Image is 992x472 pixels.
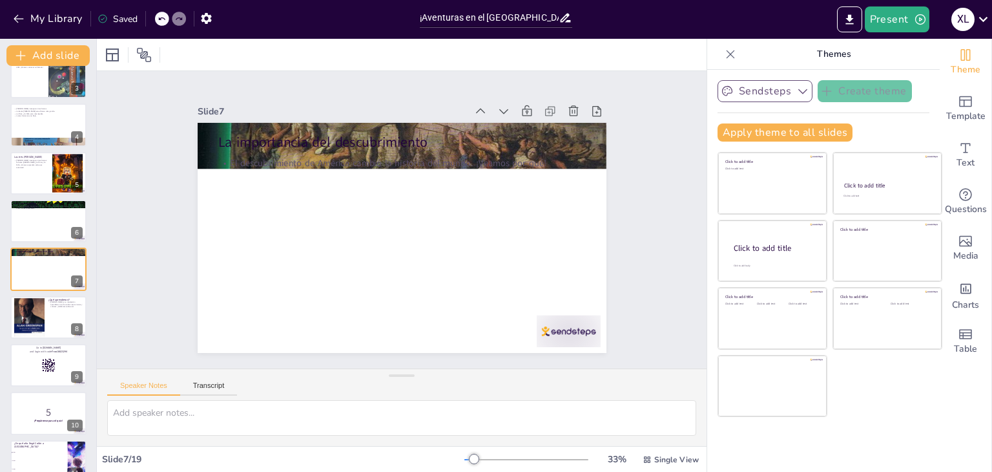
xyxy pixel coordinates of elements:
[136,47,152,63] span: Position
[14,155,48,158] p: Las tres [PERSON_NAME]
[14,254,83,257] p: El descubrimiento de América cambió la historia del mundo. ¡Veamos por qué!
[945,202,987,217] span: Questions
[940,132,991,178] div: Add text boxes
[71,323,83,335] div: 8
[10,392,87,434] div: 10
[14,350,83,354] p: and login with code
[102,45,123,65] div: Layout
[840,226,933,231] div: Click to add title
[818,80,912,102] button: Create theme
[956,156,975,170] span: Text
[209,84,479,124] div: Slide 7
[840,294,933,299] div: Click to add title
[940,225,991,272] div: Add images, graphics, shapes or video
[6,45,90,66] button: Add slide
[14,108,83,111] p: [PERSON_NAME] navegó con tres barcos.
[725,303,754,306] div: Click to add text
[226,114,594,171] p: La importancia del descubrimiento
[940,85,991,132] div: Add ready made slides
[891,303,931,306] div: Click to add text
[71,131,83,143] div: 4
[946,109,986,123] span: Template
[734,243,816,254] div: Click to add title
[98,13,138,25] div: Saved
[757,303,786,306] div: Click to add text
[14,442,64,449] p: ¿En qué año llegó Colón a [GEOGRAPHIC_DATA]?
[940,178,991,225] div: Get real-time input from your audience
[10,344,87,387] div: 9
[14,159,48,169] p: [PERSON_NAME] navegó con tres barcos: la Santa [PERSON_NAME], la Pinta y la Niña. ¡Vamos a aprend...
[844,182,930,189] div: Click to add title
[718,80,812,102] button: Sendsteps
[10,152,87,195] div: 5
[951,63,980,77] span: Theme
[71,371,83,383] div: 9
[954,342,977,356] span: Table
[951,8,975,31] div: X L
[420,8,559,27] input: Insert title
[71,227,83,239] div: 6
[12,460,67,461] span: 1500
[940,272,991,318] div: Add charts and graphs
[10,200,87,242] div: 6
[14,202,83,206] p: El primer encuentro
[837,6,862,32] button: Export to PowerPoint
[865,6,929,32] button: Present
[71,275,83,287] div: 7
[10,56,87,98] div: 3
[10,296,87,339] div: 8
[224,138,592,189] p: El descubrimiento de América cambió la historia del mundo. ¡Veamos por qué!
[14,205,83,209] p: Cuando [PERSON_NAME] llegó, se encontró con los pueblos indígenas. ¡Conozcamos cómo fue ese momento!
[840,303,881,306] div: Click to add text
[741,39,927,70] p: Themes
[43,347,61,350] strong: [DOMAIN_NAME]
[952,298,979,312] span: Charts
[71,83,83,94] div: 3
[843,195,929,198] div: Click to add text
[12,451,67,453] span: 1492
[102,453,464,466] div: Slide 7 / 19
[14,405,83,419] p: 5
[940,318,991,365] div: Add a table
[725,167,818,171] div: Click to add text
[14,115,83,118] p: Juntos formaron una flota.
[48,301,83,308] p: [PERSON_NAME] y su tripulación aprendieron mucho sobre nuevas tierras y culturas. ¡Hablemos sobre...
[734,264,815,268] div: Click to add body
[10,103,87,146] div: 4
[14,111,83,113] p: La Santa [PERSON_NAME] era el barco más grande.
[953,249,978,263] span: Media
[601,453,632,466] div: 33 %
[951,6,975,32] button: X L
[718,123,852,142] button: Apply theme to all slides
[12,468,67,469] span: 1480
[725,294,818,299] div: Click to add title
[789,303,818,306] div: Click to add text
[940,39,991,85] div: Change the overall theme
[725,159,818,164] div: Click to add title
[10,8,88,29] button: My Library
[654,455,699,465] span: Single View
[14,113,83,115] p: La Pinta y la Niña eran más rápidas.
[14,250,83,253] p: La importancia del descubrimiento
[34,419,62,422] strong: ¡Prepárense para el quiz!
[180,381,238,396] button: Transcript
[71,179,83,191] div: 5
[67,420,83,431] div: 10
[48,297,83,301] p: ¿Qué aprendieron?
[14,346,83,350] p: Go to
[107,381,180,396] button: Speaker Notes
[10,248,87,290] div: 7
[14,61,45,69] p: [PERSON_NAME] fue el explorador que llegó a [GEOGRAPHIC_DATA] en 1492. ¡Vamos a conocer su historia!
